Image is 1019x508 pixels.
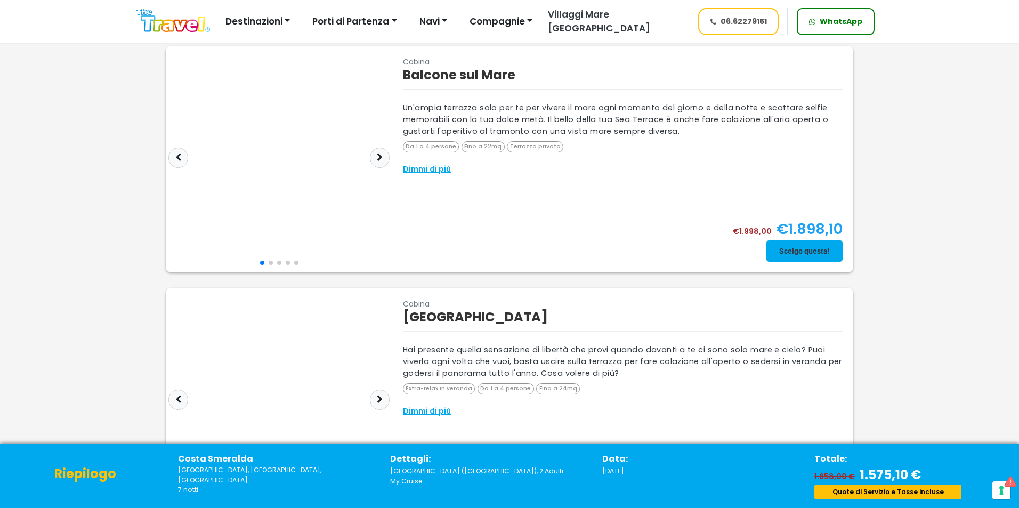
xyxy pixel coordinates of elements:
img: Logo The Travel [136,9,210,33]
div: Fino a 22mq [462,141,504,152]
div: Un'ampia terrazza solo per te per vivere il mare ogni momento del giorno e della notte e scattare... [403,102,843,137]
button: Compagnie [463,11,539,33]
button: Navi [413,11,454,33]
div: Terrazza privata [507,141,563,152]
span: €1.898,10 [777,219,843,239]
button: Destinazioni [219,11,297,33]
div: Quote di Servizio e Tasse incluse [814,485,961,499]
div: Hai presente quella sensazione di libertà che provi quando davanti a te ci sono solo mare e cielo... [403,344,843,379]
span: [DATE] [602,466,624,475]
a: WhatsApp [797,8,875,35]
span: €1.998,00 [733,226,774,237]
span: 1.658,00 € [814,471,858,482]
h4: Balcone sul Mare [403,68,843,83]
small: Italia, Francia, Spagna [178,465,374,485]
span: Cabina [403,57,843,68]
div: Da 1 a 4 persone [403,141,459,152]
p: 7 notti [178,485,374,495]
a: 06.62279151 [698,8,779,35]
a: Villaggi Mare [GEOGRAPHIC_DATA] [539,8,688,35]
a: Scelgo questa! [766,240,843,262]
span: 1.575,10 € [860,466,921,483]
div: Next slide [370,148,390,168]
span: Cabina [403,299,843,310]
div: Previous slide [168,390,188,410]
p: Data: [602,453,798,465]
p: My Cruise [390,477,586,486]
span: Villaggi Mare [GEOGRAPHIC_DATA] [548,8,650,35]
div: Extra-relax in veranda [403,383,475,394]
p: Dettagli: [390,453,586,465]
button: Porti di Partenza [305,11,403,33]
div: Previous slide [168,148,188,168]
div: Next slide [370,390,390,410]
h4: [GEOGRAPHIC_DATA] [403,310,843,325]
img: Img_cabin_BF_SM_Balcone_sul_mare_01_1132x810.jpg.image.1132.810.high.jpg [166,46,392,272]
span: 06.62279151 [721,16,767,27]
span: [GEOGRAPHIC_DATA] ([GEOGRAPHIC_DATA]), 2 Adulti [390,466,563,475]
div: Fino a 24mq [536,383,579,394]
div: Da 1 a 4 persone [478,383,533,394]
p: Totale: [814,453,1010,465]
p: Costa Smeralda [178,453,374,465]
div: Dimmi di più [403,164,843,175]
div: Dimmi di più [403,406,843,417]
h4: Riepilogo [54,466,116,482]
div: 1 / 5 [166,46,392,272]
span: WhatsApp [820,16,862,27]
